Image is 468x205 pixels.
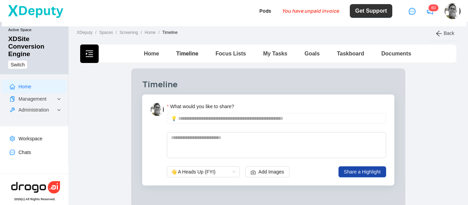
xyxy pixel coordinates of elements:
[381,51,411,56] a: Documents
[409,8,416,15] span: message
[98,29,114,37] a: Spaces
[431,5,434,10] span: 6
[171,167,236,177] span: 👋 A Heads Up (FYI)
[75,29,94,37] a: XDeputy
[95,29,96,37] li: /
[245,166,290,177] button: cameraAdd Images
[144,51,159,56] a: Home
[338,166,386,177] button: Share a Highlight
[19,150,31,155] a: Chats
[176,51,198,56] a: Timeline
[259,8,271,14] a: Pods
[19,84,31,89] a: Home
[8,27,63,35] small: Active Space
[429,4,439,11] sup: 60
[162,30,178,35] span: Timeline
[337,51,364,56] a: Taskboard
[215,51,246,56] a: Focus Lists
[142,79,394,89] h4: Timeline
[433,5,436,10] span: 0
[178,115,382,122] input: What would you like to share?
[305,51,320,56] a: Goals
[355,7,387,15] span: Get Support
[8,61,27,69] button: Switch
[14,197,56,201] div: 2025 (c) All Rights Reserved.
[10,96,15,102] span: snippets
[141,29,142,37] li: /
[445,3,460,19] img: ebwozq1hgdrcfxavlvnx.jpg
[251,170,256,175] span: camera
[171,115,177,122] span: 💡
[10,180,61,195] img: hera-logo
[263,51,287,56] a: My Tasks
[143,29,157,37] a: Home
[350,4,392,18] button: Get Support
[167,103,239,110] label: What would you like to share?
[10,107,15,113] span: tool
[19,136,42,141] a: Workspace
[85,50,94,58] span: menu-unfold
[435,30,454,36] a: arrow-left Back
[19,107,49,113] a: Administration
[7,3,64,19] img: XDeputy
[427,8,433,15] span: notification
[158,29,159,37] li: /
[11,61,25,68] span: Switch
[151,103,164,116] img: ebwozq1hgdrcfxavlvnx.jpg
[115,29,116,37] li: /
[19,96,47,102] a: Management
[118,29,139,37] a: Screening
[344,168,381,176] span: Share a Highlight
[8,35,63,58] div: XDSite Conversion Engine
[258,168,284,176] span: Add Images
